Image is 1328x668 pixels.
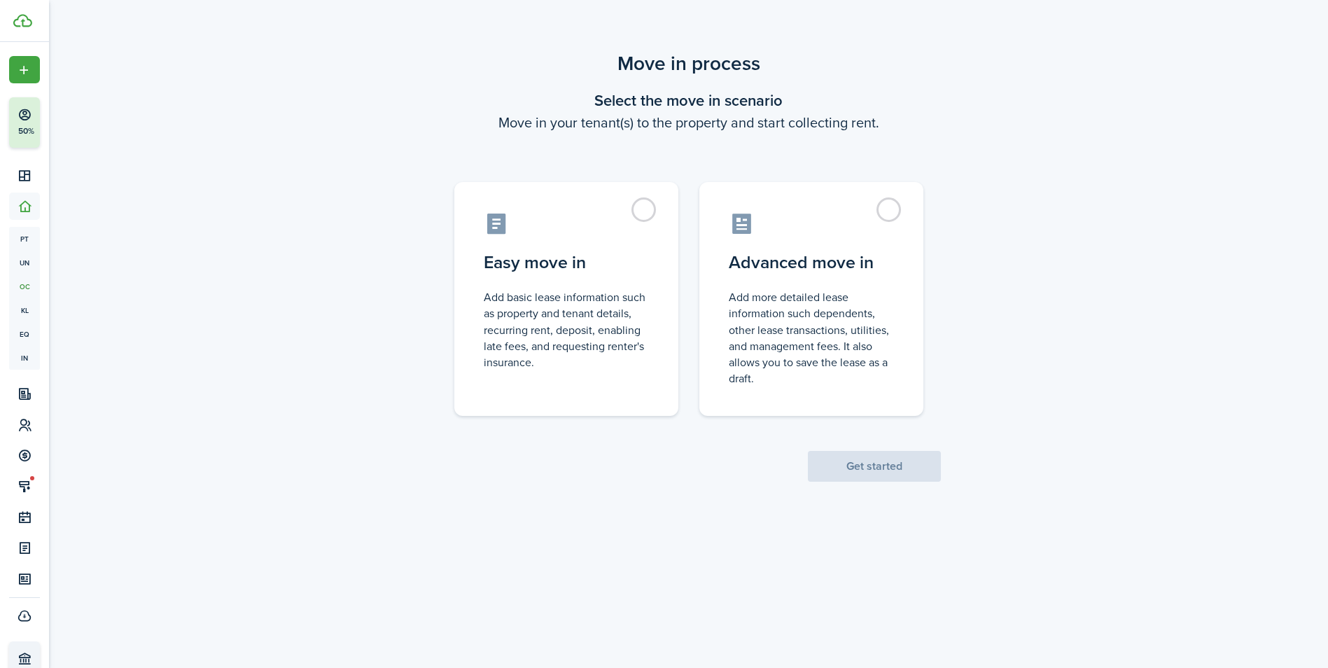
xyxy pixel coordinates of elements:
[437,49,941,78] scenario-title: Move in process
[9,298,40,322] a: kl
[437,112,941,133] wizard-step-header-description: Move in your tenant(s) to the property and start collecting rent.
[437,89,941,112] wizard-step-header-title: Select the move in scenario
[9,274,40,298] a: oc
[9,322,40,346] a: eq
[484,289,649,370] control-radio-card-description: Add basic lease information such as property and tenant details, recurring rent, deposit, enablin...
[9,227,40,251] a: pt
[9,97,125,148] button: 50%
[729,250,894,275] control-radio-card-title: Advanced move in
[18,125,35,137] p: 50%
[729,289,894,387] control-radio-card-description: Add more detailed lease information such dependents, other lease transactions, utilities, and man...
[9,346,40,370] a: in
[13,14,32,27] img: TenantCloud
[484,250,649,275] control-radio-card-title: Easy move in
[9,56,40,83] button: Open menu
[9,251,40,274] a: un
